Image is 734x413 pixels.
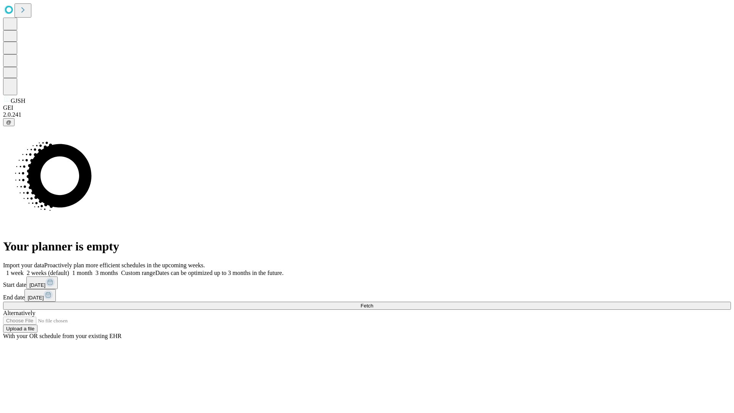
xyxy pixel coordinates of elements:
button: [DATE] [24,289,56,302]
span: Alternatively [3,310,35,316]
button: [DATE] [26,276,58,289]
span: Proactively plan more efficient schedules in the upcoming weeks. [44,262,205,268]
span: Dates can be optimized up to 3 months in the future. [155,270,283,276]
button: @ [3,118,15,126]
span: 1 week [6,270,24,276]
span: [DATE] [28,295,44,301]
div: 2.0.241 [3,111,731,118]
span: Fetch [361,303,373,309]
button: Upload a file [3,325,37,333]
span: [DATE] [29,282,45,288]
span: Import your data [3,262,44,268]
div: End date [3,289,731,302]
span: GJSH [11,98,25,104]
span: With your OR schedule from your existing EHR [3,333,122,339]
span: 3 months [96,270,118,276]
button: Fetch [3,302,731,310]
h1: Your planner is empty [3,239,731,254]
div: GEI [3,104,731,111]
span: Custom range [121,270,155,276]
span: 2 weeks (default) [27,270,69,276]
span: @ [6,119,11,125]
span: 1 month [72,270,93,276]
div: Start date [3,276,731,289]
